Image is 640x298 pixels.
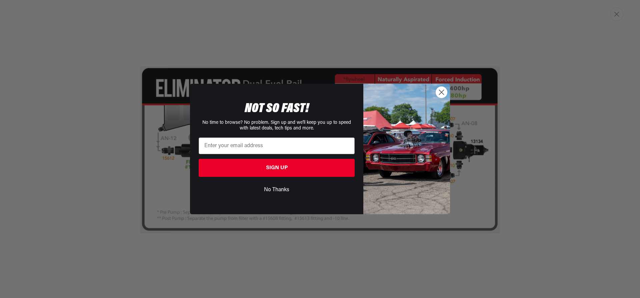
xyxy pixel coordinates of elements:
span: NOT SO FAST! [245,102,309,115]
button: Close dialog [436,86,447,98]
span: No time to browse? No problem. Sign up and we'll keep you up to speed with latest deals, tech tip... [202,120,351,131]
img: 85cdd541-2605-488b-b08c-a5ee7b438a35.jpeg [363,84,450,214]
button: No Thanks [199,184,355,196]
input: Enter your email address [199,137,355,154]
button: SIGN UP [199,159,355,177]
